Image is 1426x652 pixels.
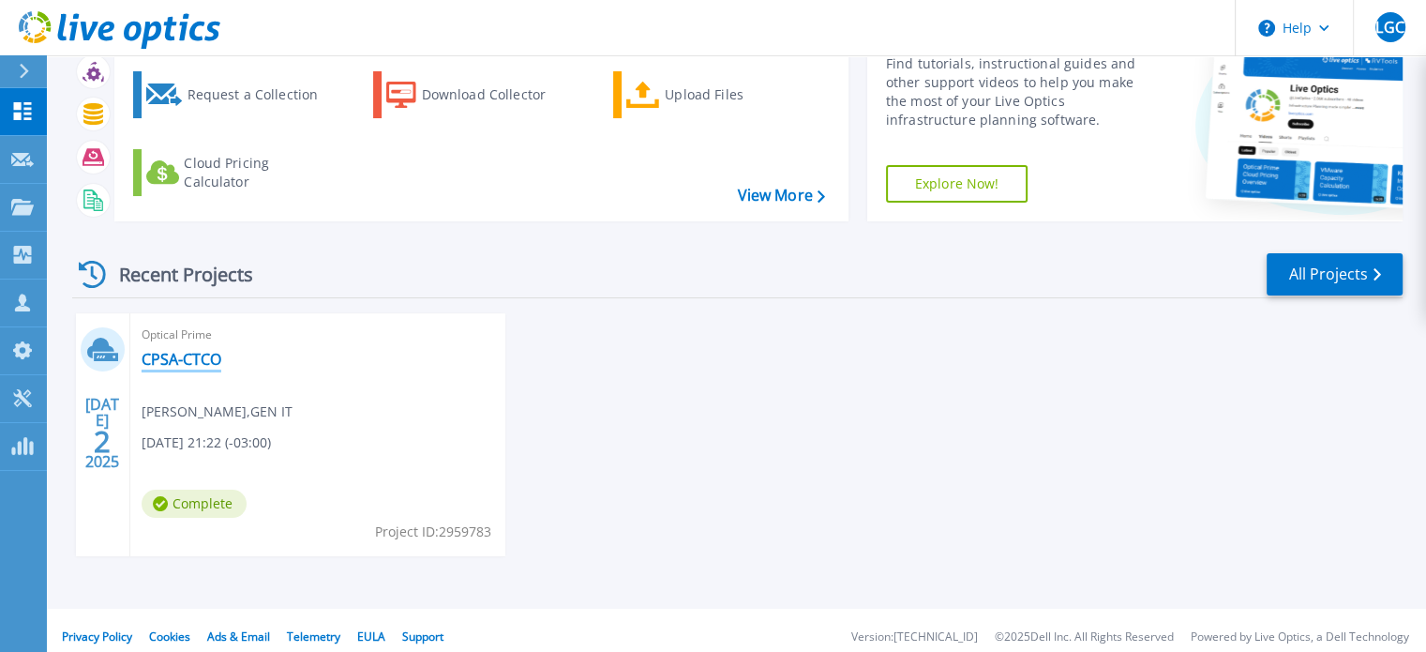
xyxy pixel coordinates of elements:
div: Request a Collection [187,76,337,114]
li: Powered by Live Optics, a Dell Technology [1191,631,1409,644]
span: Complete [142,490,247,518]
span: Optical Prime [142,325,494,345]
div: [DATE] 2025 [84,399,120,467]
a: View More [737,187,824,205]
a: Explore Now! [886,165,1028,203]
a: All Projects [1267,253,1403,296]
a: Download Collector [373,71,582,118]
a: Support [402,629,443,644]
li: Version: [TECHNICAL_ID] [851,631,978,644]
div: Cloud Pricing Calculator [184,154,334,191]
a: Telemetry [287,629,340,644]
span: LGC [1375,20,1403,35]
div: Download Collector [422,76,572,114]
span: [PERSON_NAME] , GEN IT [142,402,293,422]
a: Cloud Pricing Calculator [133,149,342,196]
span: Project ID: 2959783 [375,522,491,542]
span: 2 [94,433,111,449]
a: Ads & Email [207,629,270,644]
span: [DATE] 21:22 (-03:00) [142,432,271,453]
a: Request a Collection [133,71,342,118]
div: Recent Projects [72,251,278,297]
a: Upload Files [613,71,822,118]
a: CPSA-CTCO [142,350,221,369]
li: © 2025 Dell Inc. All Rights Reserved [995,631,1174,644]
div: Find tutorials, instructional guides and other support videos to help you make the most of your L... [886,54,1155,129]
a: EULA [357,629,385,644]
div: Upload Files [665,76,815,114]
a: Privacy Policy [62,629,132,644]
a: Cookies [149,629,190,644]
